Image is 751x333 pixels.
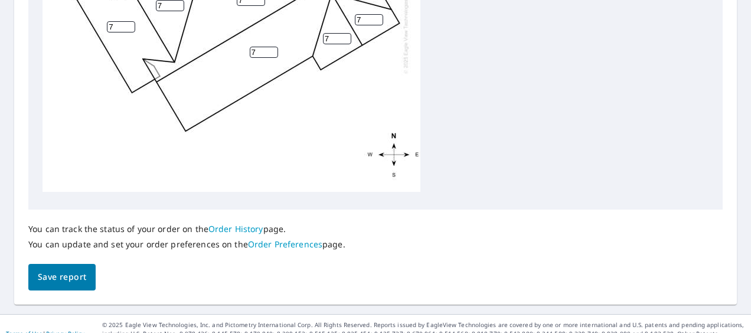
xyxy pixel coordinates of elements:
a: Order History [208,223,263,234]
p: You can update and set your order preferences on the page. [28,239,345,250]
a: Order Preferences [248,239,322,250]
span: Save report [38,270,86,285]
button: Save report [28,264,96,290]
p: You can track the status of your order on the page. [28,224,345,234]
